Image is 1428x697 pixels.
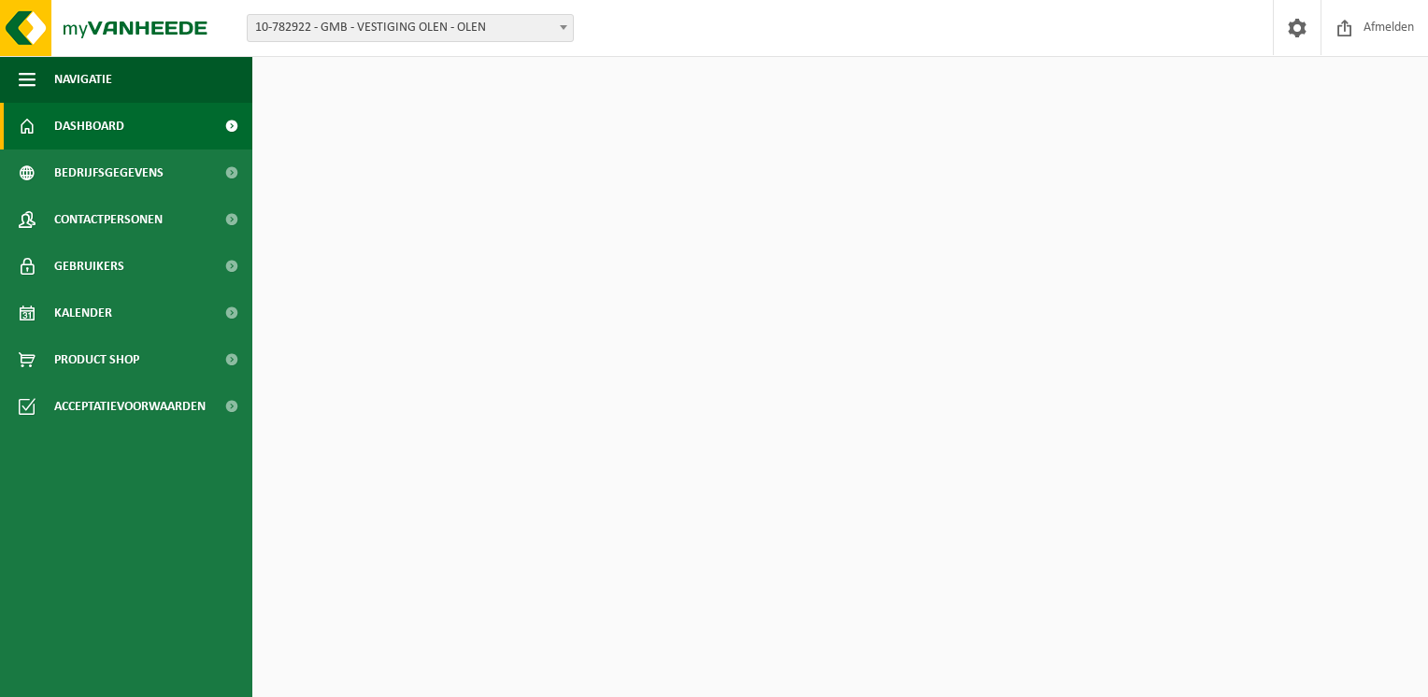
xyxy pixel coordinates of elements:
span: Contactpersonen [54,196,163,243]
span: Gebruikers [54,243,124,290]
span: Kalender [54,290,112,336]
span: Acceptatievoorwaarden [54,383,206,430]
span: Bedrijfsgegevens [54,149,164,196]
span: 10-782922 - GMB - VESTIGING OLEN - OLEN [247,14,574,42]
span: 10-782922 - GMB - VESTIGING OLEN - OLEN [248,15,573,41]
span: Navigatie [54,56,112,103]
span: Dashboard [54,103,124,149]
span: Product Shop [54,336,139,383]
